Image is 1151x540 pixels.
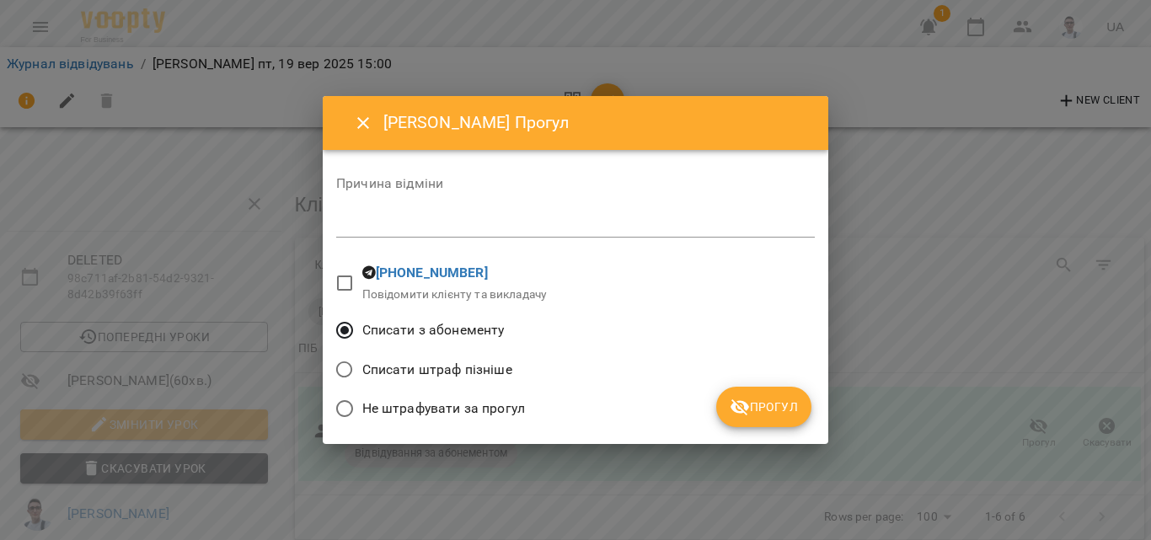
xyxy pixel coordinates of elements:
span: Прогул [730,397,798,417]
span: Списати штраф пізніше [362,360,512,380]
label: Причина відміни [336,177,815,190]
a: [PHONE_NUMBER] [376,265,488,281]
button: Прогул [716,387,811,427]
span: Списати з абонементу [362,320,505,340]
span: Не штрафувати за прогул [362,398,525,419]
button: Close [343,103,383,143]
h6: [PERSON_NAME] Прогул [383,110,808,136]
p: Повідомити клієнту та викладачу [362,286,548,303]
